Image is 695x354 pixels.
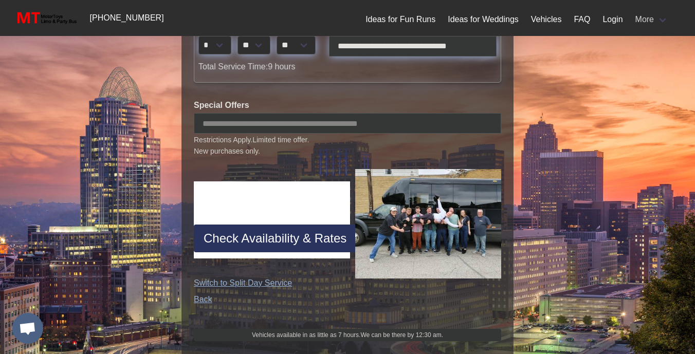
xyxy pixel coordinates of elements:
img: MotorToys Logo [14,11,78,25]
iframe: reCAPTCHA [194,181,350,258]
small: Restrictions Apply. [194,136,501,157]
span: Total Service Time: [198,62,268,71]
button: Check Availability & Rates [194,225,356,252]
span: Check Availability & Rates [204,229,346,248]
a: [PHONE_NUMBER] [84,8,170,28]
a: Ideas for Weddings [448,13,519,26]
span: New purchases only. [194,146,501,157]
a: Switch to Split Day Service [194,277,340,289]
span: Vehicles available in as little as 7 hours. [252,330,443,340]
a: FAQ [574,13,590,26]
div: Open chat [12,313,43,344]
a: Back [194,293,340,306]
label: Special Offers [194,99,501,111]
span: We can be there by 12:30 am. [360,331,443,339]
img: Driver-held-by-customers-2.jpg [355,169,501,278]
a: Vehicles [531,13,562,26]
span: Limited time offer. [252,135,309,145]
a: Ideas for Fun Runs [365,13,435,26]
a: More [629,9,674,30]
div: 9 hours [191,61,504,73]
a: Login [602,13,623,26]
